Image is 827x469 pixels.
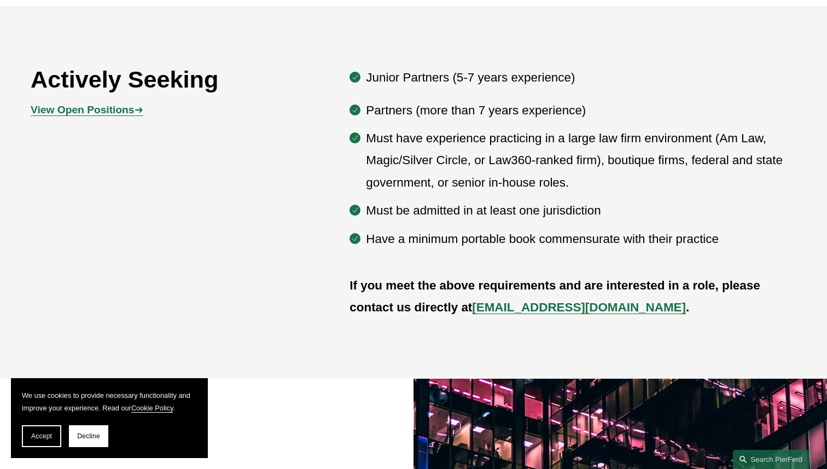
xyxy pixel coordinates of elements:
[366,67,796,89] p: Junior Partners (5-7 years experience)
[131,404,173,412] a: Cookie Policy
[31,432,52,440] span: Accept
[366,100,796,121] p: Partners (more than 7 years experience)
[366,200,796,222] p: Must be admitted in at least one jurisdiction
[366,128,796,194] p: Must have experience practicing in a large law firm environment (Am Law, Magic/Silver Circle, or ...
[22,425,61,447] button: Accept
[350,279,764,314] strong: If you meet the above requirements and are interested in a role, please contact us directly at
[733,450,809,469] a: Search this site
[69,425,108,447] button: Decline
[686,300,689,314] strong: .
[31,104,143,115] span: ➔
[366,228,796,250] p: Have a minimum portable book commensurate with their practice
[31,104,134,115] strong: View Open Positions
[77,432,100,440] span: Decline
[22,389,197,414] p: We use cookies to provide necessary functionality and improve your experience. Read our .
[472,300,686,314] a: [EMAIL_ADDRESS][DOMAIN_NAME]
[11,378,208,458] section: Cookie banner
[31,65,286,94] h2: Actively Seeking
[31,104,143,115] a: View Open Positions➔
